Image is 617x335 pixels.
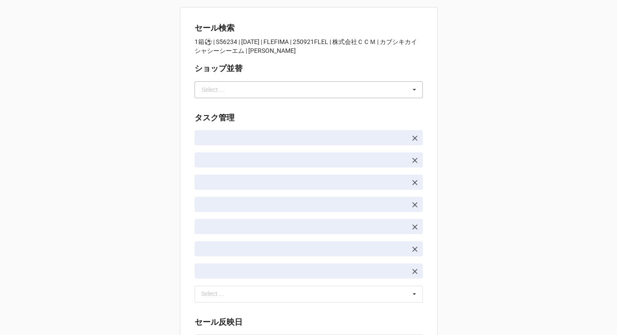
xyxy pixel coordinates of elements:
div: Select ... [202,87,225,93]
p: 1箱⚽️ | S56234 | [DATE] | FLEFIMA | 250921FLEL | 株式会社ＣＣＭ | カブシキカイシャシーシーエム | [PERSON_NAME] [195,37,423,55]
label: セール反映日 [195,316,243,328]
label: ショップ並替 [195,62,243,75]
div: Select ... [199,289,237,299]
label: タスク管理 [195,112,235,124]
b: セール検索 [195,23,235,32]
